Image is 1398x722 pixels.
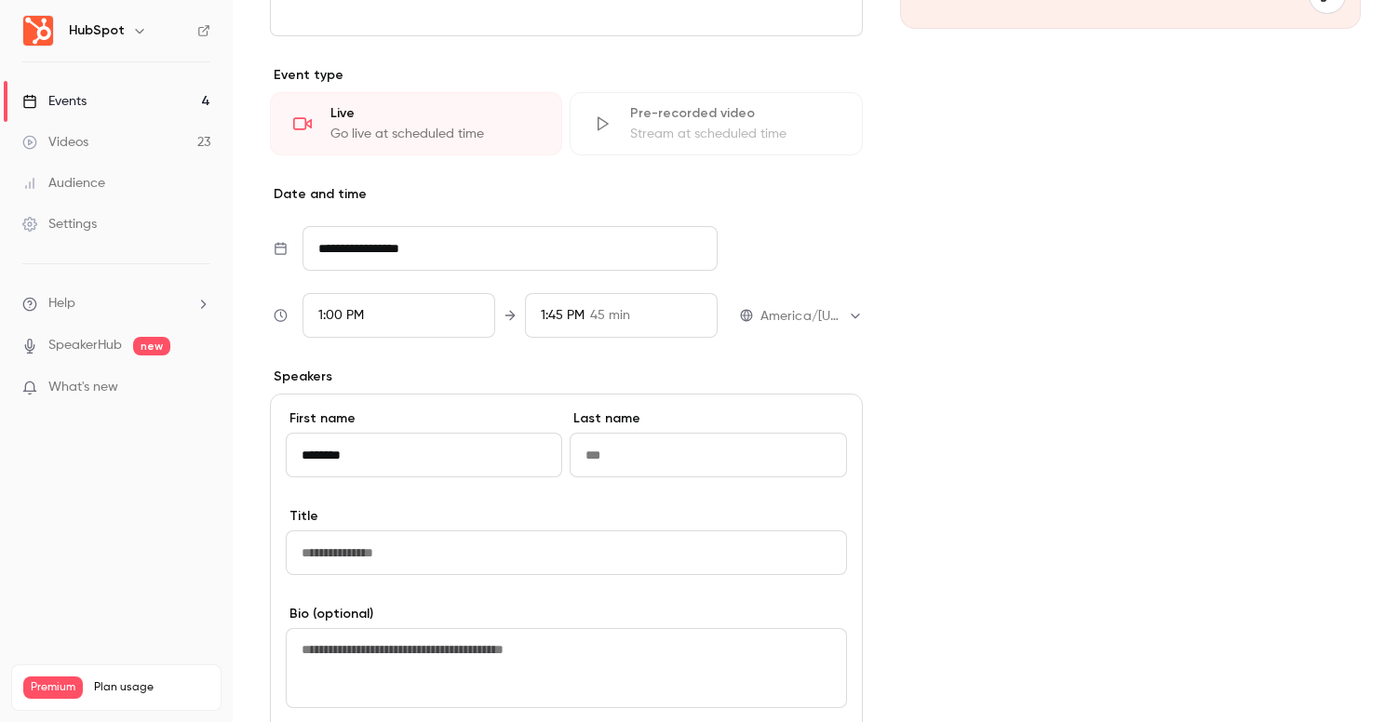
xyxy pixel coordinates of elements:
div: Live [330,104,539,123]
div: Go live at scheduled time [330,125,539,143]
label: First name [286,409,562,428]
span: Plan usage [94,680,209,695]
div: Events [22,92,87,111]
div: Audience [22,174,105,193]
label: Title [286,507,847,526]
div: LiveGo live at scheduled time [270,92,562,155]
span: What's new [48,378,118,397]
div: America/[US_STATE] [760,307,863,326]
img: HubSpot [23,16,53,46]
span: 1:00 PM [318,309,364,322]
p: Date and time [270,185,863,204]
label: Last name [570,409,846,428]
input: Tue, Feb 17, 2026 [302,226,718,271]
div: Videos [22,133,88,152]
div: Pre-recorded videoStream at scheduled time [570,92,862,155]
span: new [133,337,170,355]
p: Event type [270,66,863,85]
div: To [525,293,718,338]
div: Pre-recorded video [630,104,839,123]
span: 1:45 PM [541,309,585,322]
p: Speakers [270,368,863,386]
li: help-dropdown-opener [22,294,210,314]
h6: HubSpot [69,21,125,40]
span: 45 min [590,306,630,326]
div: Stream at scheduled time [630,125,839,143]
div: Settings [22,215,97,234]
a: SpeakerHub [48,336,122,355]
span: Premium [23,676,83,699]
label: Bio (optional) [286,605,847,623]
iframe: Noticeable Trigger [188,380,210,396]
span: Help [48,294,75,314]
div: From [302,293,495,338]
